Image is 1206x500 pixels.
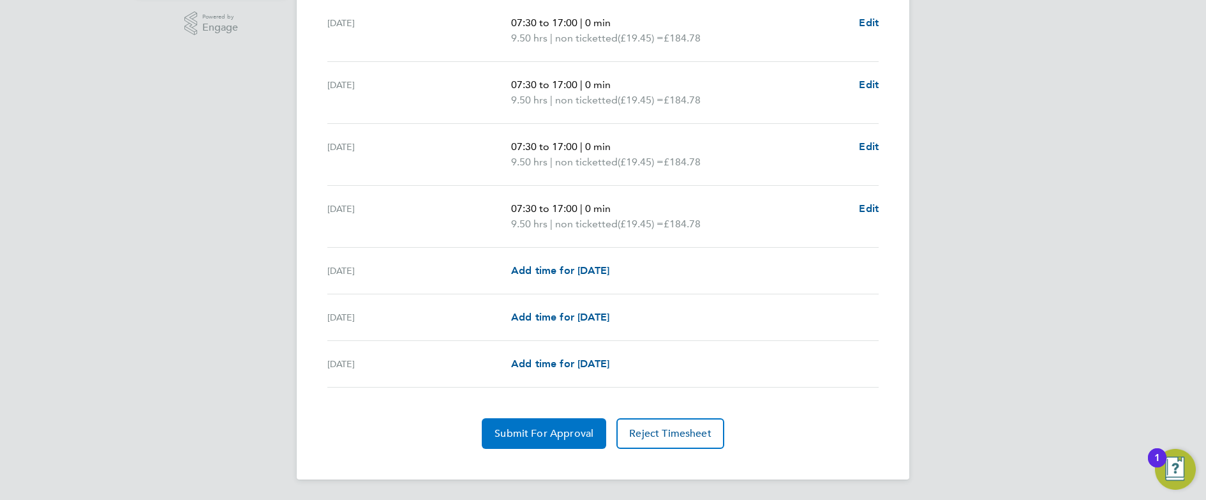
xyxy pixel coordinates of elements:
div: [DATE] [327,15,511,46]
span: | [550,156,553,168]
span: | [580,202,583,215]
div: [DATE] [327,263,511,278]
a: Edit [859,77,879,93]
span: Edit [859,17,879,29]
span: 0 min [585,202,611,215]
span: Add time for [DATE] [511,311,609,323]
span: non ticketted [555,31,618,46]
span: | [550,32,553,44]
span: (£19.45) = [618,156,664,168]
span: (£19.45) = [618,32,664,44]
button: Reject Timesheet [616,418,724,449]
span: 0 min [585,140,611,153]
div: [DATE] [327,356,511,372]
a: Edit [859,15,879,31]
button: Submit For Approval [482,418,606,449]
span: 07:30 to 17:00 [511,140,577,153]
span: non ticketted [555,216,618,232]
span: 0 min [585,17,611,29]
span: Add time for [DATE] [511,358,609,370]
span: | [580,79,583,91]
span: | [580,17,583,29]
span: 9.50 hrs [511,94,547,106]
span: Edit [859,202,879,215]
a: Edit [859,201,879,216]
span: (£19.45) = [618,94,664,106]
span: £184.78 [664,32,701,44]
a: Add time for [DATE] [511,356,609,372]
span: 0 min [585,79,611,91]
div: [DATE] [327,201,511,232]
div: [DATE] [327,77,511,108]
div: [DATE] [327,310,511,325]
span: £184.78 [664,156,701,168]
span: | [550,94,553,106]
a: Powered byEngage [184,11,239,36]
span: Submit For Approval [495,427,593,440]
span: 07:30 to 17:00 [511,17,577,29]
span: | [550,218,553,230]
span: 9.50 hrs [511,218,547,230]
a: Add time for [DATE] [511,263,609,278]
span: | [580,140,583,153]
span: £184.78 [664,94,701,106]
span: Reject Timesheet [629,427,711,440]
span: Add time for [DATE] [511,264,609,277]
span: non ticketted [555,155,618,170]
span: Powered by [202,11,238,22]
div: [DATE] [327,139,511,170]
a: Add time for [DATE] [511,310,609,325]
span: Edit [859,79,879,91]
span: Edit [859,140,879,153]
span: non ticketted [555,93,618,108]
span: 9.50 hrs [511,32,547,44]
span: Engage [202,22,238,33]
span: £184.78 [664,218,701,230]
span: 07:30 to 17:00 [511,202,577,215]
a: Edit [859,139,879,155]
button: Open Resource Center, 1 new notification [1155,449,1196,490]
span: 9.50 hrs [511,156,547,168]
div: 1 [1154,458,1160,474]
span: (£19.45) = [618,218,664,230]
span: 07:30 to 17:00 [511,79,577,91]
